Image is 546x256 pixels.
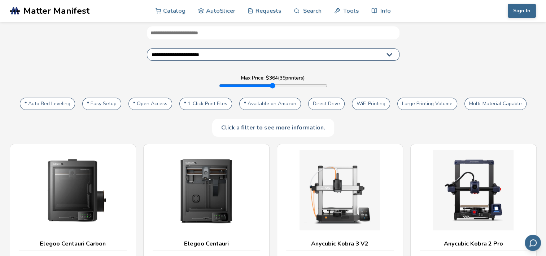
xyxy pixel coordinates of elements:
[212,119,334,136] div: Click a filter to see more information.
[420,240,527,247] h3: Anycubic Kobra 2 Pro
[20,98,75,110] button: * Auto Bed Leveling
[23,6,89,16] span: Matter Manifest
[508,4,536,18] button: Sign In
[308,98,345,110] button: Direct Drive
[397,98,457,110] button: Large Printing Volume
[525,235,541,251] button: Send feedback via email
[19,240,127,247] h3: Elegoo Centauri Carbon
[82,98,121,110] button: * Easy Setup
[286,240,394,247] h3: Anycubic Kobra 3 V2
[179,98,232,110] button: * 1-Click Print Files
[241,75,305,81] label: Max Price: $ 364 ( 39 printers)
[464,98,527,110] button: Multi-Material Capable
[352,98,390,110] button: WiFi Printing
[153,240,260,247] h3: Elegoo Centauri
[239,98,301,110] button: * Available on Amazon
[128,98,172,110] button: * Open Access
